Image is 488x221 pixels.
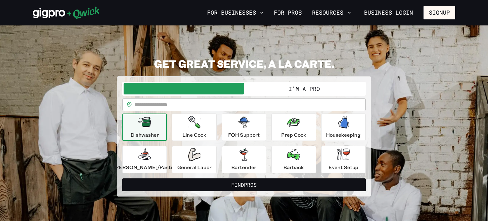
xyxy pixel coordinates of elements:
[283,163,304,171] p: Barback
[122,178,366,191] button: FindPros
[172,114,216,141] button: Line Cook
[281,131,306,139] p: Prep Cook
[124,83,244,94] button: I'm a Business
[271,7,304,18] a: For Pros
[222,114,266,141] button: FOH Support
[117,57,371,70] h2: GET GREAT SERVICE, A LA CARTE.
[326,131,361,139] p: Housekeeping
[424,6,455,19] button: Signup
[222,146,266,173] button: Bartender
[244,83,364,94] button: I'm a Pro
[172,146,216,173] button: General Labor
[309,7,354,18] button: Resources
[113,163,176,171] p: [PERSON_NAME]/Pastry
[177,163,212,171] p: General Labor
[205,7,266,18] button: For Businesses
[271,146,316,173] button: Barback
[359,6,418,19] a: Business Login
[321,114,366,141] button: Housekeeping
[122,146,167,173] button: [PERSON_NAME]/Pastry
[321,146,366,173] button: Event Setup
[231,163,256,171] p: Bartender
[122,114,167,141] button: Dishwasher
[131,131,159,139] p: Dishwasher
[182,131,206,139] p: Line Cook
[271,114,316,141] button: Prep Cook
[228,131,260,139] p: FOH Support
[329,163,358,171] p: Event Setup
